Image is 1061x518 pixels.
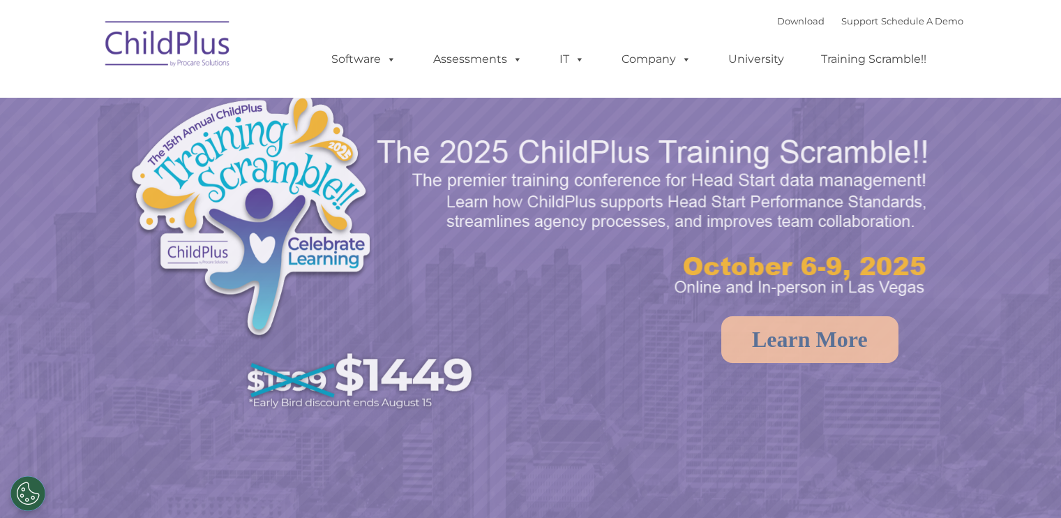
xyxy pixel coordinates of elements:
font: | [777,15,963,27]
a: IT [545,45,599,73]
a: Schedule A Demo [881,15,963,27]
a: Learn More [721,316,898,363]
a: Support [841,15,878,27]
a: Download [777,15,825,27]
img: ChildPlus by Procare Solutions [98,11,238,81]
a: Assessments [419,45,536,73]
button: Cookies Settings [10,476,45,511]
a: University [714,45,798,73]
a: Company [608,45,705,73]
a: Training Scramble!! [807,45,940,73]
a: Software [317,45,410,73]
